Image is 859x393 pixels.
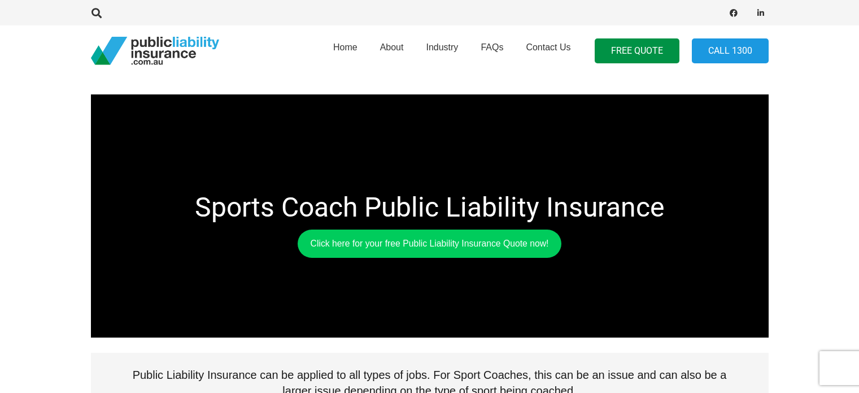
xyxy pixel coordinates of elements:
[99,191,761,224] h1: Sports Coach Public Liability Insurance
[369,22,415,80] a: About
[726,5,742,21] a: Facebook
[380,42,404,52] span: About
[526,42,570,52] span: Contact Us
[322,22,369,80] a: Home
[481,42,503,52] span: FAQs
[91,37,219,65] a: pli_logotransparent
[692,38,769,64] a: Call 1300
[753,5,769,21] a: LinkedIn
[86,8,108,18] a: Search
[415,22,469,80] a: Industry
[298,230,562,258] a: Click here for your free Public Liability Insurance Quote now!
[426,42,458,52] span: Industry
[333,42,357,52] span: Home
[514,22,582,80] a: Contact Us
[595,38,679,64] a: FREE QUOTE
[469,22,514,80] a: FAQs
